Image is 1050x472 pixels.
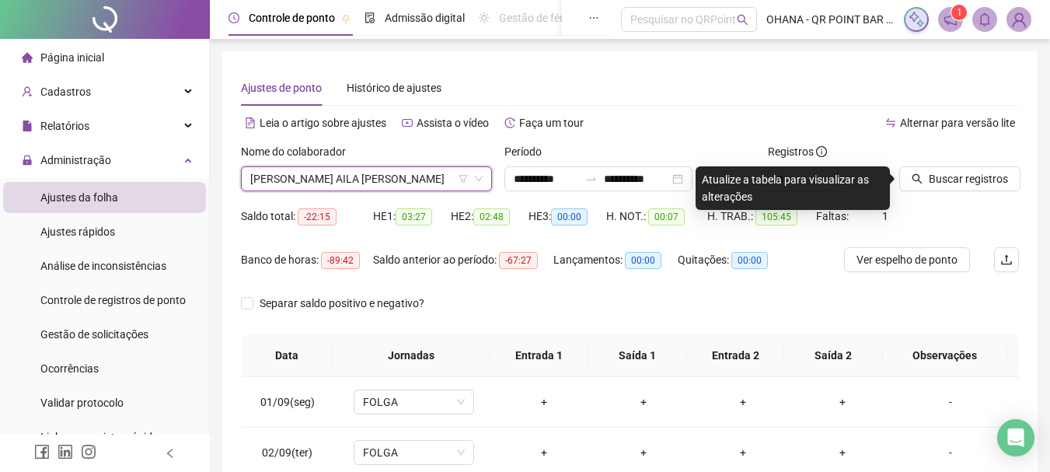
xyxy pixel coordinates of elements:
span: Página inicial [40,51,104,64]
span: file-done [365,12,375,23]
span: -67:27 [499,252,538,269]
span: youtube [402,117,413,128]
span: FOLGA [363,441,465,464]
div: HE 1: [373,208,451,226]
th: Entrada 2 [686,334,784,377]
span: Validar protocolo [40,397,124,409]
th: Saída 2 [784,334,882,377]
span: NEILA AILA JESUS MELO [250,167,483,191]
span: -89:42 [321,252,360,269]
span: search [912,173,923,184]
span: 1 [882,210,888,222]
span: swap [885,117,896,128]
span: Cadastros [40,86,91,98]
span: history [504,117,515,128]
div: + [507,444,581,461]
span: Admissão digital [385,12,465,24]
div: H. TRAB.: [707,208,816,226]
img: sparkle-icon.fc2bf0ac1784a2077858766a79e2daf3.svg [908,11,925,28]
span: 00:07 [648,208,685,226]
div: Lançamentos: [553,251,678,269]
span: down [474,174,483,184]
span: Faltas: [816,210,851,222]
span: upload [1000,253,1013,266]
span: Ajustes rápidos [40,226,115,238]
span: Gestão de férias [499,12,577,24]
button: Buscar registros [899,166,1020,191]
div: Saldo anterior ao período: [373,251,553,269]
span: Gestão de solicitações [40,328,148,341]
span: Ajustes de ponto [241,82,322,94]
div: Open Intercom Messenger [997,419,1034,456]
span: Histórico de ajustes [347,82,441,94]
th: Jornadas [333,334,490,377]
div: HE 2: [451,208,528,226]
span: Relatórios [40,120,89,132]
span: Observações [895,347,995,364]
div: + [706,393,780,411]
span: pushpin [341,14,351,23]
span: lock [22,155,33,166]
span: -22:15 [298,208,337,226]
span: user-add [22,86,33,97]
span: Ajustes da folha [40,191,118,204]
sup: 1 [951,5,967,20]
div: + [805,393,880,411]
div: Atualize a tabela para visualizar as alterações [696,166,890,210]
th: Data [241,334,333,377]
span: search [737,14,748,26]
span: 01/09(seg) [260,396,315,408]
span: 03:27 [396,208,432,226]
span: Ver espelho de ponto [856,251,958,268]
div: H. NOT.: [606,208,707,226]
span: ellipsis [588,12,599,23]
span: 02:48 [473,208,510,226]
span: Faça um tour [519,117,584,129]
div: + [507,393,581,411]
span: 00:00 [625,252,661,269]
div: Banco de horas: [241,251,373,269]
div: + [606,393,681,411]
th: Observações [883,334,1007,377]
span: Análise de inconsistências [40,260,166,272]
div: - [905,393,996,411]
span: Controle de registros de ponto [40,294,186,306]
span: FOLGA [363,390,465,414]
label: Período [504,143,552,160]
span: 105:45 [755,208,797,226]
span: Assista o vídeo [417,117,489,129]
span: to [585,173,598,185]
span: Link para registro rápido [40,431,159,443]
span: Separar saldo positivo e negativo? [253,295,431,312]
div: Saldo total: [241,208,373,226]
div: + [706,444,780,461]
span: 02/09(ter) [262,446,312,459]
span: 00:00 [731,252,768,269]
span: Leia o artigo sobre ajustes [260,117,386,129]
span: Controle de ponto [249,12,335,24]
span: 00:00 [551,208,588,226]
span: filter [459,174,468,184]
th: Saída 1 [588,334,686,377]
div: Quitações: [678,251,787,269]
span: clock-circle [228,12,239,23]
span: linkedin [58,444,73,460]
span: sun [479,12,490,23]
span: notification [944,12,958,26]
button: Ver espelho de ponto [844,247,970,272]
span: OHANA - QR POINT BAR & RESTAURANTE OHANA LTDA [766,11,895,28]
span: swap-right [585,173,598,185]
div: HE 3: [528,208,606,226]
span: file [22,121,33,131]
span: info-circle [816,146,827,157]
img: 92126 [1007,8,1031,31]
div: - [905,444,996,461]
span: Buscar registros [929,170,1008,187]
span: left [165,448,176,459]
span: Ocorrências [40,362,99,375]
div: + [805,444,880,461]
span: 1 [957,7,962,18]
span: Registros [768,143,827,160]
th: Entrada 1 [490,334,588,377]
label: Nome do colaborador [241,143,356,160]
